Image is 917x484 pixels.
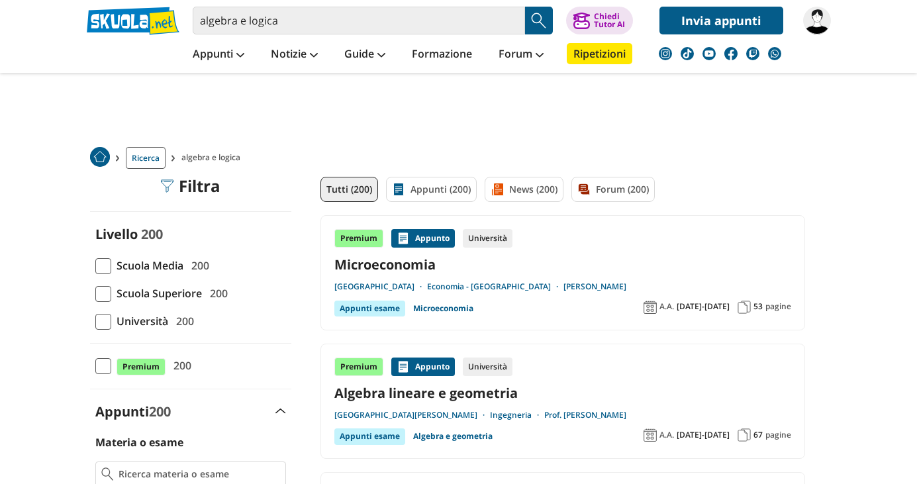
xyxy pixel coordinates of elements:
a: Microeconomia [413,301,473,316]
div: Appunti esame [334,428,405,444]
span: algebra e logica [181,147,246,169]
a: Prof. [PERSON_NAME] [544,410,626,420]
span: Scuola Media [111,257,183,274]
span: 200 [205,285,228,302]
img: Appunti contenuto [397,232,410,245]
img: News filtro contenuto [491,183,504,196]
a: Appunti [189,43,248,67]
a: [GEOGRAPHIC_DATA][PERSON_NAME] [334,410,490,420]
div: Appunti esame [334,301,405,316]
div: Premium [334,229,383,248]
img: instagram [659,47,672,60]
span: 200 [186,257,209,274]
img: youtube [702,47,716,60]
img: Filtra filtri mobile [160,179,173,193]
a: [GEOGRAPHIC_DATA] [334,281,427,292]
div: Università [463,229,512,248]
a: Invia appunti [659,7,783,34]
img: Anno accademico [644,301,657,314]
img: Apri e chiudi sezione [275,409,286,414]
span: Scuola Superiore [111,285,202,302]
a: Ripetizioni [567,43,632,64]
img: Appunti filtro contenuto [392,183,405,196]
a: Forum [495,43,547,67]
img: Cerca appunti, riassunti o versioni [529,11,549,30]
a: Ingegneria [490,410,544,420]
span: 200 [141,225,163,243]
a: Formazione [409,43,475,67]
span: 200 [171,313,194,330]
span: [DATE]-[DATE] [677,301,730,312]
a: [PERSON_NAME] [563,281,626,292]
input: Cerca appunti, riassunti o versioni [193,7,525,34]
span: pagine [765,301,791,312]
span: Premium [117,358,166,375]
a: Algebra lineare e geometria [334,384,791,402]
label: Materia o esame [95,435,183,450]
div: Filtra [160,177,220,195]
a: Appunti (200) [386,177,477,202]
span: A.A. [659,301,674,312]
img: Anno accademico [644,428,657,442]
img: facebook [724,47,738,60]
img: twitch [746,47,759,60]
a: Home [90,147,110,169]
span: pagine [765,430,791,440]
a: Economia - [GEOGRAPHIC_DATA] [427,281,563,292]
img: Home [90,147,110,167]
span: A.A. [659,430,674,440]
img: Forum filtro contenuto [577,183,591,196]
img: WhatsApp [768,47,781,60]
a: Ricerca [126,147,166,169]
img: Appunti contenuto [397,360,410,373]
a: Forum (200) [571,177,655,202]
a: News (200) [485,177,563,202]
span: 53 [753,301,763,312]
a: Notizie [267,43,321,67]
span: 200 [149,403,171,420]
span: 200 [168,357,191,374]
button: Search Button [525,7,553,34]
input: Ricerca materia o esame [119,467,279,481]
img: Pagine [738,428,751,442]
span: Università [111,313,168,330]
a: Algebra e geometria [413,428,493,444]
img: Pagine [738,301,751,314]
span: 67 [753,430,763,440]
button: ChiediTutor AI [566,7,633,34]
img: tiktok [681,47,694,60]
span: [DATE]-[DATE] [677,430,730,440]
div: Appunto [391,229,455,248]
div: Università [463,358,512,376]
label: Appunti [95,403,171,420]
a: Microeconomia [334,256,791,273]
a: Tutti (200) [320,177,378,202]
div: Premium [334,358,383,376]
img: Ahmedin [803,7,831,34]
a: Guide [341,43,389,67]
img: Ricerca materia o esame [101,467,114,481]
div: Appunto [391,358,455,376]
label: Livello [95,225,138,243]
div: Chiedi Tutor AI [594,13,625,28]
